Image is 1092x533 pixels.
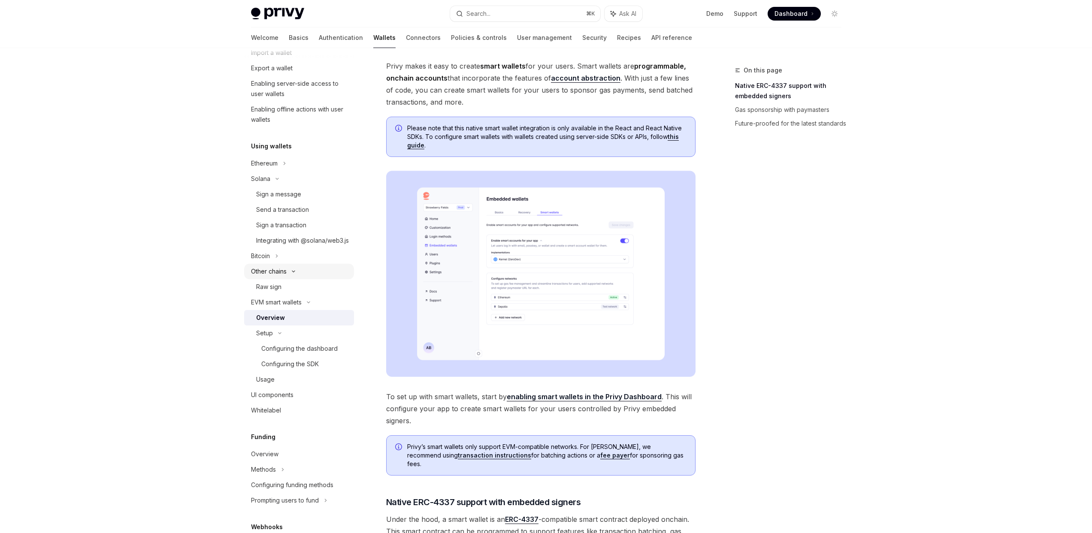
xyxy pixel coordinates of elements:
[244,217,354,233] a: Sign a transaction
[251,251,270,261] div: Bitcoin
[319,27,363,48] a: Authentication
[244,187,354,202] a: Sign a message
[251,390,293,400] div: UI components
[828,7,841,21] button: Toggle dark mode
[395,125,404,133] svg: Info
[373,27,396,48] a: Wallets
[251,522,283,532] h5: Webhooks
[244,60,354,76] a: Export a wallet
[734,9,757,18] a: Support
[251,480,333,490] div: Configuring funding methods
[386,171,696,377] img: Sample enable smart wallets
[256,235,349,246] div: Integrating with @solana/web3.js
[600,452,630,459] a: fee payer
[768,7,821,21] a: Dashboard
[466,9,490,19] div: Search...
[244,446,354,462] a: Overview
[289,27,309,48] a: Basics
[450,6,600,21] button: Search...⌘K
[480,62,526,70] strong: smart wallets
[261,359,319,369] div: Configuring the SDK
[244,341,354,356] a: Configuring the dashboard
[251,266,287,277] div: Other chains
[507,392,662,401] a: enabling smart wallets in the Privy Dashboard
[256,282,281,292] div: Raw sign
[251,141,292,151] h5: Using wallets
[244,102,354,127] a: Enabling offline actions with user wallets
[582,27,607,48] a: Security
[735,79,848,103] a: Native ERC-4337 support with embedded signers
[406,27,441,48] a: Connectors
[251,297,302,307] div: EVM smart wallets
[244,387,354,403] a: UI components
[605,6,642,21] button: Ask AI
[244,477,354,493] a: Configuring funding methods
[244,76,354,102] a: Enabling server-side access to user wallets
[256,313,285,323] div: Overview
[251,104,349,125] div: Enabling offline actions with user wallets
[386,60,696,108] span: Privy makes it easy to create for your users. Smart wallets are that incorporate the features of ...
[744,65,782,75] span: On this page
[251,27,278,48] a: Welcome
[256,189,301,199] div: Sign a message
[244,356,354,372] a: Configuring the SDK
[706,9,723,18] a: Demo
[256,205,309,215] div: Send a transaction
[517,27,572,48] a: User management
[505,515,538,524] a: ERC-4337
[735,103,848,117] a: Gas sponsorship with paymasters
[261,343,338,354] div: Configuring the dashboard
[256,374,275,385] div: Usage
[256,220,306,230] div: Sign a transaction
[619,9,636,18] span: Ask AI
[251,464,276,475] div: Methods
[551,74,620,83] a: account abstraction
[256,328,273,338] div: Setup
[735,117,848,130] a: Future-proofed for the latest standards
[386,391,696,427] span: To set up with smart wallets, start by . This will configure your app to create smart wallets for...
[617,27,641,48] a: Recipes
[251,158,278,169] div: Ethereum
[395,443,404,452] svg: Info
[244,310,354,325] a: Overview
[251,432,275,442] h5: Funding
[458,452,531,459] a: transaction instructions
[251,8,304,20] img: light logo
[407,124,687,150] span: Please note that this native smart wallet integration is only available in the React and React Na...
[451,27,507,48] a: Policies & controls
[244,372,354,387] a: Usage
[251,449,278,459] div: Overview
[586,10,595,17] span: ⌘ K
[244,403,354,418] a: Whitelabel
[251,174,270,184] div: Solana
[651,27,692,48] a: API reference
[386,496,581,508] span: Native ERC-4337 support with embedded signers
[244,233,354,248] a: Integrating with @solana/web3.js
[407,443,687,468] span: Privy’s smart wallets only support EVM-compatible networks. For [PERSON_NAME], we recommend using...
[244,202,354,217] a: Send a transaction
[774,9,808,18] span: Dashboard
[251,495,319,506] div: Prompting users to fund
[251,78,349,99] div: Enabling server-side access to user wallets
[244,279,354,295] a: Raw sign
[251,63,293,73] div: Export a wallet
[251,405,281,416] div: Whitelabel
